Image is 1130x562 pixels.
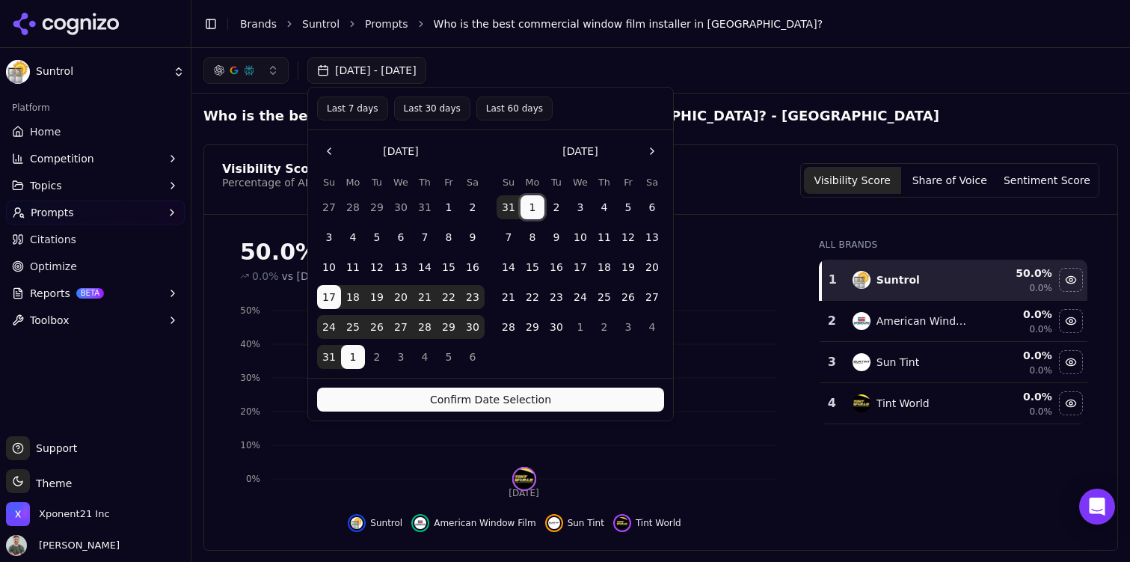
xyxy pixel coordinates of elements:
th: Sunday [497,175,521,189]
button: Go to the Next Month [640,139,664,163]
table: August 2025 [317,175,485,369]
span: 0.0% [1029,364,1052,376]
button: Friday, August 15th, 2025 [437,255,461,279]
span: Theme [30,477,72,489]
button: Share of Voice [901,167,998,194]
span: Sun Tint [568,517,604,529]
button: Monday, August 4th, 2025 [341,225,365,249]
button: Sunday, August 31st, 2025, selected [497,195,521,219]
div: 50.0% [240,239,789,266]
button: Tuesday, August 12th, 2025 [365,255,389,279]
button: Monday, August 18th, 2025, selected [341,285,365,309]
h2: Who is the best commercial window film installer in [GEOGRAPHIC_DATA]? - [GEOGRAPHIC_DATA] [203,106,939,126]
th: Wednesday [568,175,592,189]
button: Saturday, August 16th, 2025 [461,255,485,279]
button: Wednesday, August 6th, 2025 [389,225,413,249]
tr: 1suntrolSuntrol50.0%0.0%Hide suntrol data [820,260,1087,301]
button: Sentiment Score [998,167,1096,194]
button: Sunday, September 14th, 2025 [497,255,521,279]
button: Prompts [6,201,185,225]
button: Saturday, September 6th, 2025 [640,195,664,219]
a: Citations [6,227,185,251]
a: Optimize [6,254,185,278]
button: Friday, October 3rd, 2025 [616,315,640,339]
button: Wednesday, August 27th, 2025, selected [389,315,413,339]
button: Tuesday, September 23rd, 2025 [544,285,568,309]
button: Sunday, July 27th, 2025 [317,195,341,219]
tr: 3sun tintSun Tint0.0%0.0%Hide sun tint data [820,342,1087,383]
button: Thursday, September 25th, 2025 [592,285,616,309]
button: Tuesday, September 30th, 2025 [544,315,568,339]
tspan: 20% [240,406,260,417]
span: [PERSON_NAME] [33,539,120,552]
button: Thursday, September 11th, 2025 [592,225,616,249]
img: Suntrol [6,60,30,84]
button: Confirm Date Selection [317,388,664,412]
span: Support [30,441,77,456]
button: Topics [6,174,185,198]
button: Tuesday, August 19th, 2025, selected [365,285,389,309]
th: Saturday [640,175,664,189]
tr: 2american window filmAmerican Window Film0.0%0.0%Hide american window film data [820,301,1087,342]
div: 3 [826,353,838,371]
span: Who is the best commercial window film installer in [GEOGRAPHIC_DATA]? [434,16,823,31]
button: Wednesday, September 3rd, 2025 [568,195,592,219]
span: Reports [30,286,70,301]
div: 1 [828,271,838,289]
div: 4 [826,394,838,412]
button: Tuesday, September 9th, 2025 [544,225,568,249]
tspan: 50% [240,305,260,316]
button: Wednesday, September 3rd, 2025 [389,345,413,369]
th: Monday [521,175,544,189]
span: Competition [30,151,94,166]
span: Citations [30,232,76,247]
tspan: 30% [240,373,260,383]
button: Wednesday, August 20th, 2025, selected [389,285,413,309]
button: Last 7 days [317,97,388,120]
img: Chuck McCarthy [6,535,27,556]
button: Saturday, August 2nd, 2025 [461,195,485,219]
span: 0.0% [1029,282,1052,294]
th: Saturday [461,175,485,189]
img: suntrol [351,517,363,529]
span: Home [30,124,61,139]
button: Hide suntrol data [348,514,402,532]
button: Hide tint world data [1059,391,1083,415]
div: All Brands [819,239,1087,251]
button: Sunday, August 31st, 2025, selected [317,345,341,369]
button: Sunday, August 3rd, 2025 [317,225,341,249]
button: Wednesday, October 1st, 2025 [568,315,592,339]
button: Open organization switcher [6,502,110,526]
button: Friday, August 29th, 2025, selected [437,315,461,339]
th: Wednesday [389,175,413,189]
div: 0.0 % [984,389,1051,404]
nav: breadcrumb [240,16,1088,31]
button: Friday, September 19th, 2025 [616,255,640,279]
button: Thursday, October 2nd, 2025 [592,315,616,339]
button: Monday, September 8th, 2025 [521,225,544,249]
button: Friday, September 26th, 2025 [616,285,640,309]
button: ReportsBETA [6,281,185,305]
button: Thursday, August 14th, 2025 [413,255,437,279]
img: american window film [414,517,426,529]
button: Hide suntrol data [1059,268,1083,292]
button: Thursday, August 28th, 2025, selected [413,315,437,339]
button: Saturday, September 20th, 2025 [640,255,664,279]
span: 0.0% [252,269,279,284]
button: Monday, September 29th, 2025 [521,315,544,339]
img: suntrol [853,271,870,289]
a: Suntrol [302,16,340,31]
button: Monday, September 1st, 2025, selected [341,345,365,369]
img: sun tint [853,353,870,371]
button: Competition [6,147,185,171]
button: Last 60 days [476,97,553,120]
button: Saturday, September 6th, 2025 [461,345,485,369]
button: Monday, July 28th, 2025 [341,195,365,219]
button: Thursday, August 21st, 2025, selected [413,285,437,309]
th: Sunday [317,175,341,189]
div: 0.0 % [984,348,1051,363]
button: Hide sun tint data [1059,350,1083,374]
div: 0.0 % [984,307,1051,322]
th: Friday [437,175,461,189]
span: Tint World [636,517,681,529]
